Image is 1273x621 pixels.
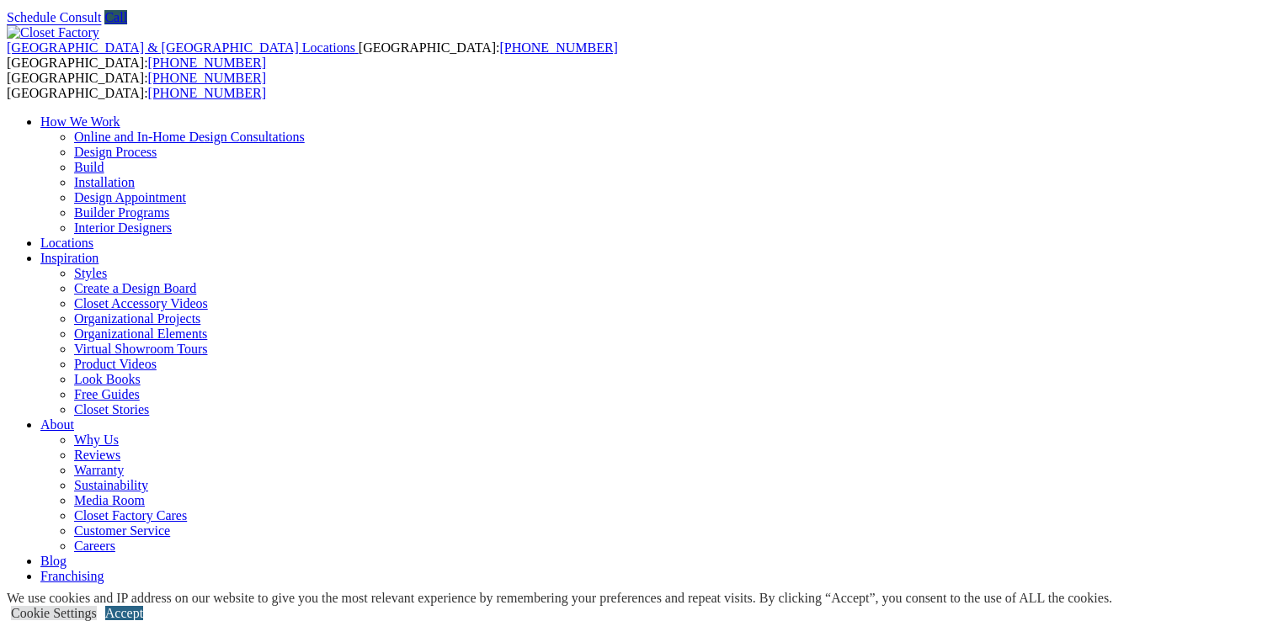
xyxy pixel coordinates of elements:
[74,145,157,159] a: Design Process
[40,114,120,129] a: How We Work
[74,311,200,326] a: Organizational Projects
[74,402,149,417] a: Closet Stories
[74,266,107,280] a: Styles
[148,71,266,85] a: [PHONE_NUMBER]
[74,357,157,371] a: Product Videos
[74,342,208,356] a: Virtual Showroom Tours
[74,372,141,386] a: Look Books
[40,569,104,583] a: Franchising
[40,236,93,250] a: Locations
[499,40,617,55] a: [PHONE_NUMBER]
[74,130,305,144] a: Online and In-Home Design Consultations
[74,508,187,523] a: Closet Factory Cares
[104,10,127,24] a: Call
[7,591,1112,606] div: We use cookies and IP address on our website to give you the most relevant experience by remember...
[74,433,119,447] a: Why Us
[74,387,140,401] a: Free Guides
[7,40,618,70] span: [GEOGRAPHIC_DATA]: [GEOGRAPHIC_DATA]:
[40,554,67,568] a: Blog
[74,281,196,295] a: Create a Design Board
[74,160,104,174] a: Build
[74,448,120,462] a: Reviews
[148,86,266,100] a: [PHONE_NUMBER]
[7,40,355,55] span: [GEOGRAPHIC_DATA] & [GEOGRAPHIC_DATA] Locations
[74,326,207,341] a: Organizational Elements
[74,539,115,553] a: Careers
[40,417,74,432] a: About
[74,493,145,507] a: Media Room
[74,190,186,204] a: Design Appointment
[105,606,143,620] a: Accept
[74,523,170,538] a: Customer Service
[74,463,124,477] a: Warranty
[74,478,148,492] a: Sustainability
[7,25,99,40] img: Closet Factory
[74,296,208,310] a: Closet Accessory Videos
[7,40,359,55] a: [GEOGRAPHIC_DATA] & [GEOGRAPHIC_DATA] Locations
[74,205,169,220] a: Builder Programs
[7,10,101,24] a: Schedule Consult
[74,220,172,235] a: Interior Designers
[148,56,266,70] a: [PHONE_NUMBER]
[11,606,97,620] a: Cookie Settings
[74,175,135,189] a: Installation
[7,71,266,100] span: [GEOGRAPHIC_DATA]: [GEOGRAPHIC_DATA]:
[40,251,99,265] a: Inspiration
